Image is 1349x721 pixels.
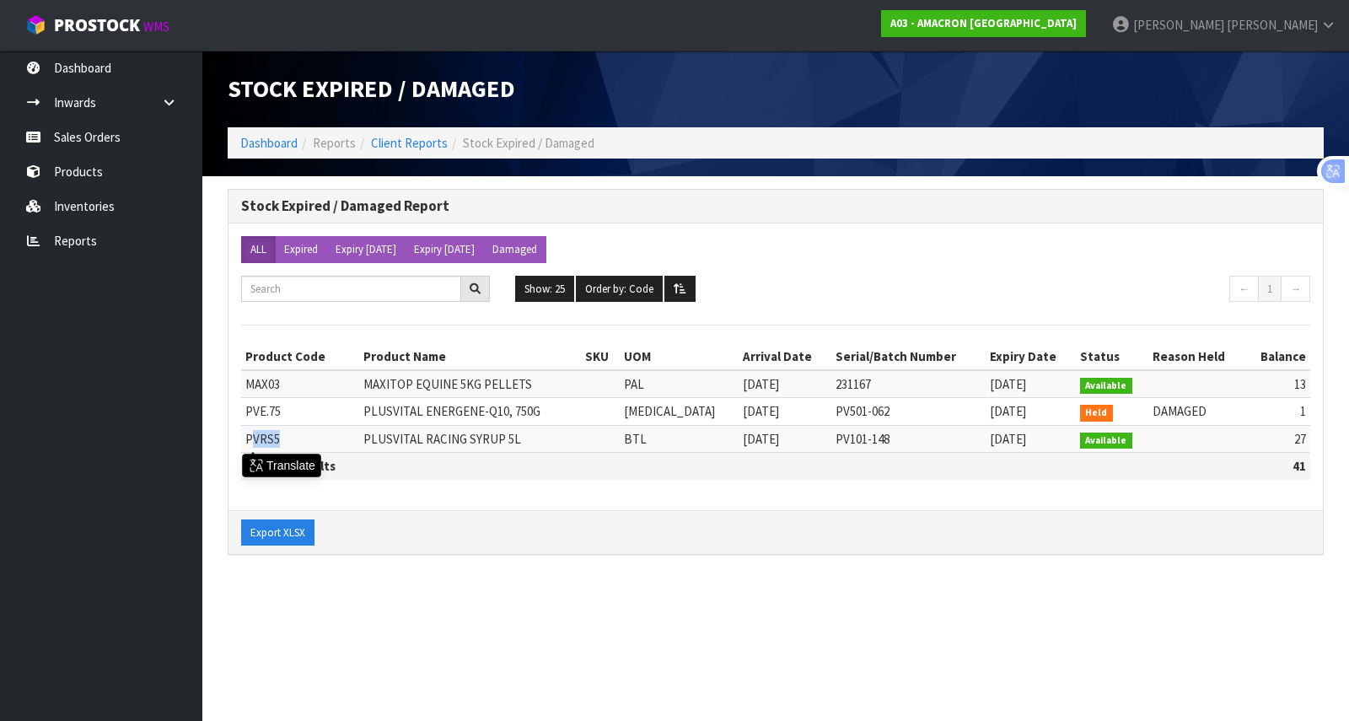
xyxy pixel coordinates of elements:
[1258,276,1282,303] a: 1
[363,403,540,419] span: PLUSVITAL ENERGENE-Q10, 750G
[581,343,619,370] th: SKU
[990,376,1026,392] span: [DATE]
[624,376,644,392] span: PAL
[831,343,986,370] th: Serial/Batch Number
[363,431,521,447] span: PLUSVITAL RACING SYRUP 5L
[1227,17,1318,33] span: [PERSON_NAME]
[836,431,889,447] span: PV101-148
[836,376,871,392] span: 231167
[743,431,779,447] span: [DATE]
[228,73,515,104] span: Stock Expired / Damaged
[359,343,581,370] th: Product Name
[1293,458,1306,474] span: 41
[363,376,532,392] span: MAXITOP EQUINE 5KG PELLETS
[326,236,406,263] button: Expiry [DATE]
[241,198,1310,214] h3: Stock Expired / Damaged Report
[463,135,594,151] span: Stock Expired / Damaged
[241,453,359,480] th: Total: 3 Results
[890,16,1077,30] strong: A03 - AMACRON [GEOGRAPHIC_DATA]
[1148,343,1245,370] th: Reason Held
[405,236,484,263] button: Expiry [DATE]
[313,135,356,151] span: Reports
[624,431,647,447] span: BTL
[275,236,327,263] button: Expired
[54,14,140,36] span: ProStock
[990,431,1026,447] span: [DATE]
[241,276,461,302] input: Search
[245,403,281,419] span: PVE.75
[620,343,739,370] th: UOM
[1281,276,1310,303] a: →
[836,403,889,419] span: PV501-062
[240,135,298,151] a: Dashboard
[1153,403,1207,419] span: DAMAGED
[1133,17,1224,33] span: [PERSON_NAME]
[483,236,546,263] button: Damaged
[739,343,831,370] th: Arrival Date
[1294,431,1306,447] span: 27
[1300,403,1306,419] span: 1
[241,236,276,263] button: ALL
[1076,343,1149,370] th: Status
[1080,378,1133,395] span: Available
[743,376,779,392] span: [DATE]
[1229,276,1259,303] a: ←
[241,519,314,546] button: Export XLSX
[990,403,1026,419] span: [DATE]
[1080,405,1114,422] span: Held
[1080,433,1133,449] span: Available
[245,376,280,392] span: MAX03
[245,431,280,447] span: PVRS5
[515,276,574,303] button: Show: 25
[624,403,715,419] span: [MEDICAL_DATA]
[743,403,779,419] span: [DATE]
[371,135,448,151] a: Client Reports
[241,343,359,370] th: Product Code
[25,14,46,35] img: cube-alt.png
[576,276,663,303] button: Order by: Code
[1294,376,1306,392] span: 13
[1245,343,1310,370] th: Balance
[986,343,1076,370] th: Expiry Date
[1062,276,1311,307] nav: Page navigation
[143,19,169,35] small: WMS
